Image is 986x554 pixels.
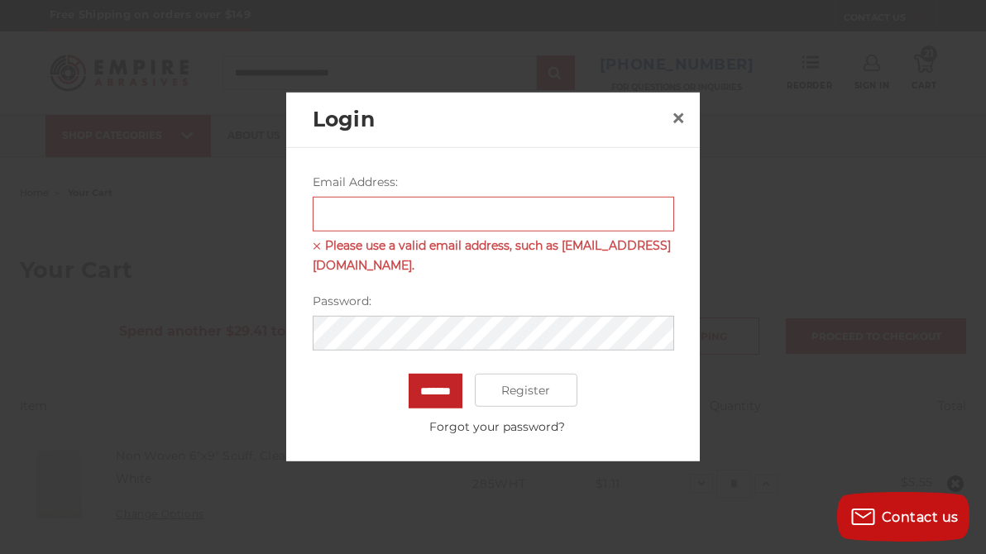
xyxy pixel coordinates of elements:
label: Password: [313,293,674,310]
a: Forgot your password? [321,418,673,436]
a: Close [665,104,692,131]
span: × [671,101,686,133]
a: Register [475,374,578,407]
button: Contact us [837,492,969,542]
span: Contact us [882,509,959,525]
span: Please use a valid email address, such as [EMAIL_ADDRESS][DOMAIN_NAME]. [313,236,674,275]
h2: Login [313,104,665,136]
label: Email Address: [313,174,674,191]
